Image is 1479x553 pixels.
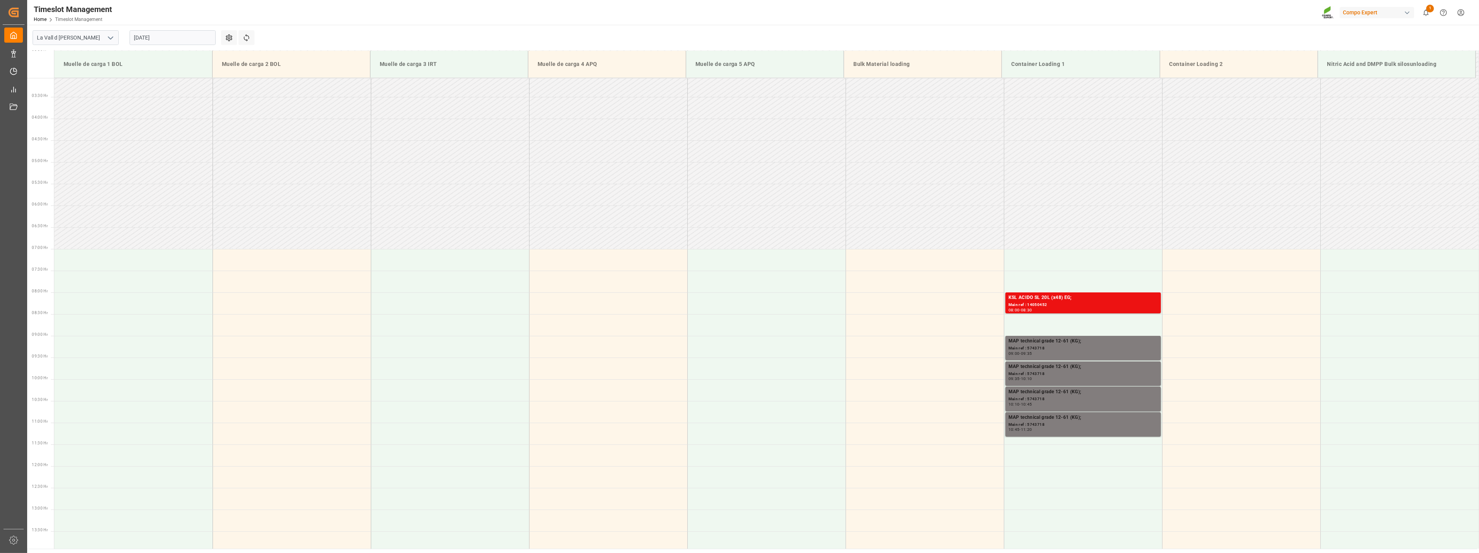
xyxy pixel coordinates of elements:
[1340,7,1414,18] div: Compo Expert
[1008,371,1158,377] div: Main ref : 5743718
[1021,428,1032,431] div: 11:20
[1020,403,1021,406] div: -
[1021,403,1032,406] div: 10:45
[1008,396,1158,403] div: Main ref : 5743718
[32,115,48,119] span: 04:00 Hr
[33,30,119,45] input: Type to search/select
[1008,345,1158,352] div: Main ref : 5743718
[219,57,364,71] div: Muelle de carga 2 BOL
[1166,57,1311,71] div: Container Loading 2
[1008,377,1020,380] div: 09:35
[32,93,48,98] span: 03:30 Hr
[1008,302,1158,308] div: Main ref : 14050452
[32,159,48,163] span: 05:00 Hr
[1008,403,1020,406] div: 10:10
[32,506,48,510] span: 13:00 Hr
[32,289,48,293] span: 08:00 Hr
[130,30,216,45] input: DD.MM.YYYY
[1008,57,1153,71] div: Container Loading 1
[32,463,48,467] span: 12:00 Hr
[1020,308,1021,312] div: -
[1324,57,1469,71] div: Nitric Acid and DMPP Bulk silosunloading
[1020,428,1021,431] div: -
[1417,4,1435,21] button: show 1 new notifications
[1021,308,1032,312] div: 08:30
[32,180,48,185] span: 05:30 Hr
[692,57,837,71] div: Muelle de carga 5 APQ
[1008,388,1158,396] div: MAP technical grade 12-61 (KG);
[32,311,48,315] span: 08:30 Hr
[1020,377,1021,380] div: -
[32,419,48,423] span: 11:00 Hr
[1021,377,1032,380] div: 10:10
[32,202,48,206] span: 06:00 Hr
[32,376,48,380] span: 10:00 Hr
[1435,4,1452,21] button: Help Center
[32,528,48,532] span: 13:30 Hr
[32,267,48,271] span: 07:30 Hr
[32,484,48,489] span: 12:30 Hr
[1008,414,1158,422] div: MAP technical grade 12-61 (KG);
[1008,337,1158,345] div: MAP technical grade 12-61 (KG);
[535,57,680,71] div: Muelle de carga 4 APQ
[32,332,48,337] span: 09:00 Hr
[32,137,48,141] span: 04:30 Hr
[104,32,116,44] button: open menu
[1322,6,1334,19] img: Screenshot%202023-09-29%20at%2010.02.21.png_1712312052.png
[1021,352,1032,355] div: 09:35
[32,224,48,228] span: 06:30 Hr
[1340,5,1417,20] button: Compo Expert
[32,441,48,445] span: 11:30 Hr
[32,397,48,402] span: 10:30 Hr
[850,57,995,71] div: Bulk Material loading
[1008,422,1158,428] div: Main ref : 5743718
[34,3,112,15] div: Timeslot Management
[1008,294,1158,302] div: KSL ACIDO SL 20L (x48) EG;
[1008,352,1020,355] div: 09:00
[1008,428,1020,431] div: 10:45
[1008,363,1158,371] div: MAP technical grade 12-61 (KG);
[34,17,47,22] a: Home
[61,57,206,71] div: Muelle de carga 1 BOL
[377,57,522,71] div: Muelle de carga 3 IRT
[32,354,48,358] span: 09:30 Hr
[1008,308,1020,312] div: 08:00
[32,245,48,250] span: 07:00 Hr
[1426,5,1434,12] span: 1
[1020,352,1021,355] div: -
